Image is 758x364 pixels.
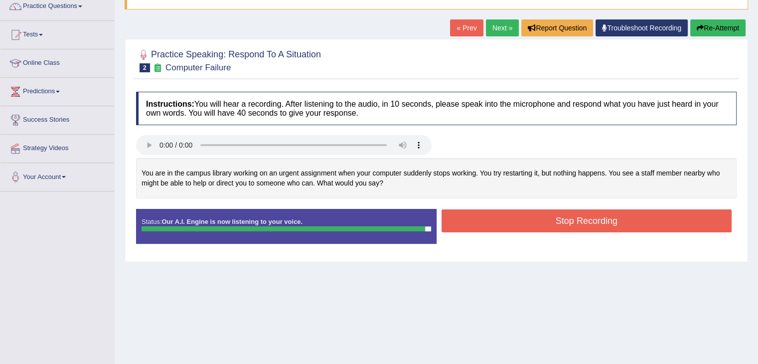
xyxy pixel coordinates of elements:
[0,78,114,103] a: Predictions
[486,19,519,36] a: Next »
[152,63,163,73] small: Exam occurring question
[0,106,114,131] a: Success Stories
[136,158,737,198] div: You are in the campus library working on an urgent assignment when your computer suddenly stops w...
[140,63,150,72] span: 2
[146,100,194,108] b: Instructions:
[0,135,114,160] a: Strategy Videos
[0,21,114,46] a: Tests
[0,163,114,188] a: Your Account
[161,218,303,225] strong: Our A.I. Engine is now listening to your voice.
[442,209,732,232] button: Stop Recording
[165,63,231,72] small: Computer Failure
[521,19,593,36] button: Report Question
[690,19,746,36] button: Re-Attempt
[136,92,737,125] h4: You will hear a recording. After listening to the audio, in 10 seconds, please speak into the mic...
[136,47,321,72] h2: Practice Speaking: Respond To A Situation
[136,209,437,244] div: Status:
[450,19,483,36] a: « Prev
[596,19,688,36] a: Troubleshoot Recording
[0,49,114,74] a: Online Class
